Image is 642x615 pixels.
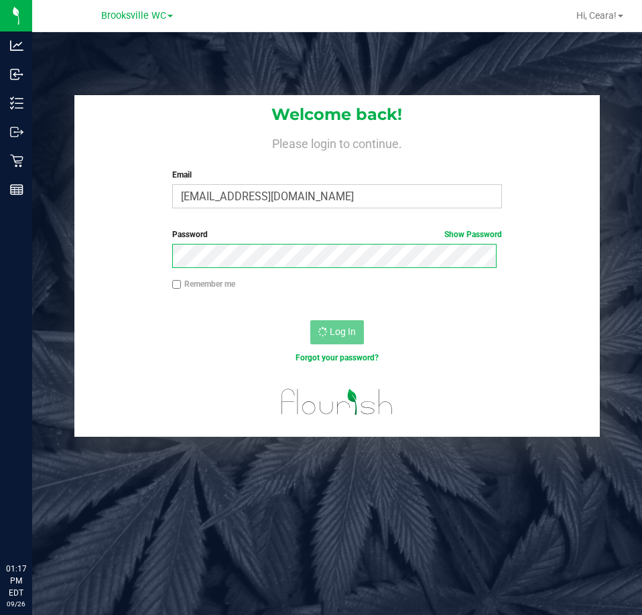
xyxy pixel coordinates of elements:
inline-svg: Inventory [10,96,23,110]
label: Remember me [172,278,235,290]
inline-svg: Retail [10,154,23,167]
span: Brooksville WC [101,10,166,21]
p: 09/26 [6,599,26,609]
button: Log In [310,320,364,344]
label: Email [172,169,502,181]
span: Hi, Ceara! [576,10,617,21]
h4: Please login to continue. [74,134,599,150]
inline-svg: Reports [10,183,23,196]
h1: Welcome back! [74,106,599,123]
input: Remember me [172,280,182,289]
inline-svg: Outbound [10,125,23,139]
p: 01:17 PM EDT [6,563,26,599]
a: Show Password [444,230,502,239]
img: flourish_logo.svg [271,378,403,426]
inline-svg: Inbound [10,68,23,81]
inline-svg: Analytics [10,39,23,52]
a: Forgot your password? [296,353,379,362]
span: Password [172,230,208,239]
span: Log In [330,326,356,337]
